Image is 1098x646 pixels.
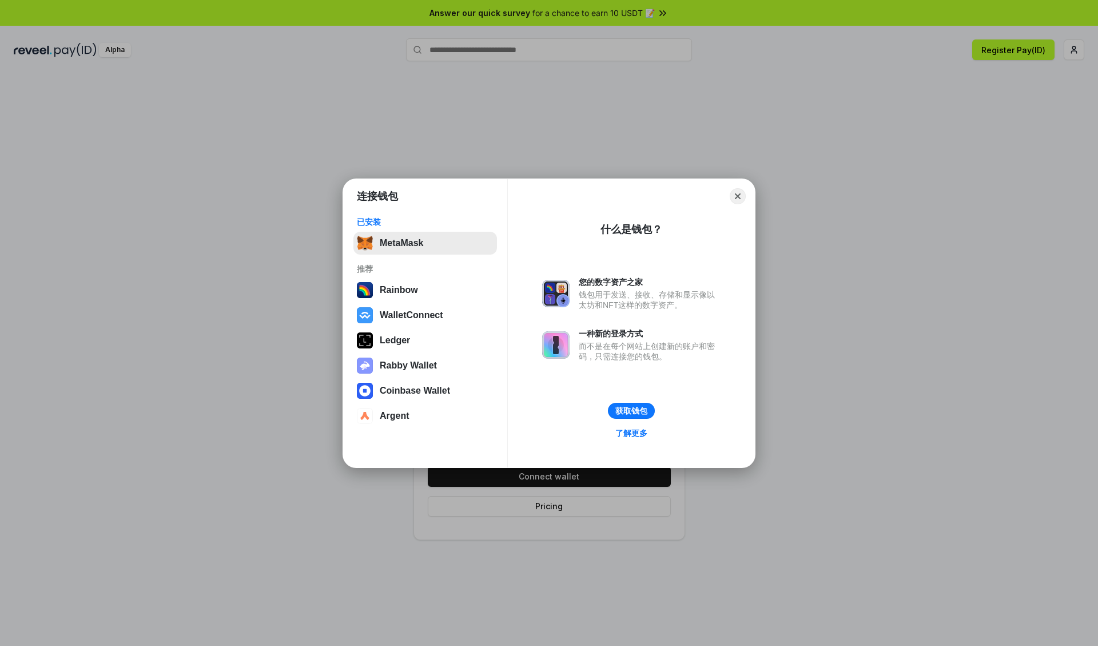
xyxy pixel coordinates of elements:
[380,238,423,248] div: MetaMask
[380,386,450,396] div: Coinbase Wallet
[353,304,497,327] button: WalletConnect
[730,188,746,204] button: Close
[357,282,373,298] img: svg+xml,%3Csvg%20width%3D%22120%22%20height%3D%22120%22%20viewBox%3D%220%200%20120%20120%22%20fil...
[357,383,373,399] img: svg+xml,%3Csvg%20width%3D%2228%22%20height%3D%2228%22%20viewBox%3D%220%200%2028%2028%22%20fill%3D...
[380,411,409,421] div: Argent
[380,310,443,320] div: WalletConnect
[357,408,373,424] img: svg+xml,%3Csvg%20width%3D%2228%22%20height%3D%2228%22%20viewBox%3D%220%200%2028%2028%22%20fill%3D...
[542,331,570,359] img: svg+xml,%3Csvg%20xmlns%3D%22http%3A%2F%2Fwww.w3.org%2F2000%2Fsvg%22%20fill%3D%22none%22%20viewBox...
[357,189,398,203] h1: 连接钱包
[357,307,373,323] img: svg+xml,%3Csvg%20width%3D%2228%22%20height%3D%2228%22%20viewBox%3D%220%200%2028%2028%22%20fill%3D...
[380,285,418,295] div: Rainbow
[353,329,497,352] button: Ledger
[353,279,497,302] button: Rainbow
[353,354,497,377] button: Rabby Wallet
[579,341,721,362] div: 而不是在每个网站上创建新的账户和密码，只需连接您的钱包。
[380,360,437,371] div: Rabby Wallet
[608,426,654,441] a: 了解更多
[357,332,373,348] img: svg+xml,%3Csvg%20xmlns%3D%22http%3A%2F%2Fwww.w3.org%2F2000%2Fsvg%22%20width%3D%2228%22%20height%3...
[353,232,497,255] button: MetaMask
[357,264,494,274] div: 推荐
[357,358,373,374] img: svg+xml,%3Csvg%20xmlns%3D%22http%3A%2F%2Fwww.w3.org%2F2000%2Fsvg%22%20fill%3D%22none%22%20viewBox...
[579,328,721,339] div: 一种新的登录方式
[357,235,373,251] img: svg+xml,%3Csvg%20fill%3D%22none%22%20height%3D%2233%22%20viewBox%3D%220%200%2035%2033%22%20width%...
[608,403,655,419] button: 获取钱包
[579,290,721,310] div: 钱包用于发送、接收、存储和显示像以太坊和NFT这样的数字资产。
[615,406,647,416] div: 获取钱包
[600,223,662,236] div: 什么是钱包？
[357,217,494,227] div: 已安装
[353,379,497,402] button: Coinbase Wallet
[615,428,647,438] div: 了解更多
[542,280,570,307] img: svg+xml,%3Csvg%20xmlns%3D%22http%3A%2F%2Fwww.w3.org%2F2000%2Fsvg%22%20fill%3D%22none%22%20viewBox...
[579,277,721,287] div: 您的数字资产之家
[380,335,410,346] div: Ledger
[353,405,497,427] button: Argent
